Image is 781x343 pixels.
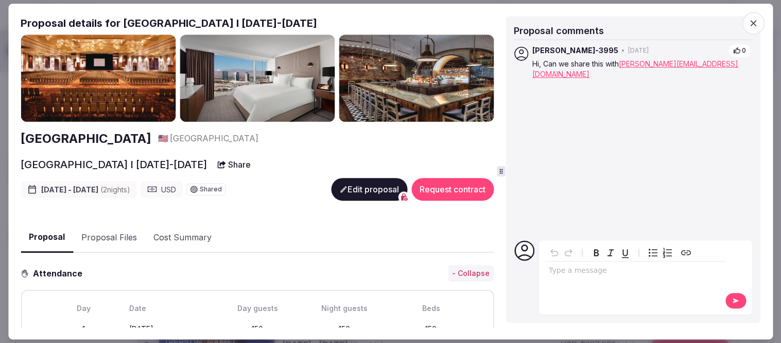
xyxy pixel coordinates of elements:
img: Gallery photo 3 [339,35,494,122]
div: [DATE] [129,324,212,334]
p: Hi, Can we share this with [532,59,750,79]
div: toggle group [646,246,674,260]
button: Share [211,156,257,174]
button: Edit proposal [331,178,407,201]
div: 150 [216,324,299,334]
div: Date [129,303,212,314]
button: Create link [679,246,693,260]
span: [PERSON_NAME]-3995 [532,45,618,56]
button: Italic [603,246,618,260]
button: 🇺🇸 [158,133,168,144]
div: 150 [303,324,386,334]
h3: Attendance [29,267,91,280]
div: Beds [389,303,472,314]
button: Proposal Files [73,223,145,253]
div: editable markdown [545,262,725,282]
div: Night guests [303,303,386,314]
img: Gallery photo 1 [21,35,176,122]
a: [PERSON_NAME][EMAIL_ADDRESS][DOMAIN_NAME] [532,60,738,79]
span: ( 2 night s ) [100,185,130,194]
div: USD [141,182,182,198]
button: Request contract [411,178,494,201]
a: [GEOGRAPHIC_DATA] [21,130,151,148]
button: Bold [589,246,603,260]
div: 1 [42,324,125,334]
span: 0 [742,46,746,55]
h2: Proposal details for [GEOGRAPHIC_DATA] I [DATE]-[DATE] [21,16,494,30]
h2: [GEOGRAPHIC_DATA] I [DATE]-[DATE] [21,158,207,172]
button: Bulleted list [646,246,660,260]
button: Underline [618,246,632,260]
button: - Collapse [448,266,494,282]
div: 150 [389,324,472,334]
span: Proposal comments [514,25,604,36]
img: Gallery photo 2 [180,35,335,122]
span: • [621,46,625,55]
button: Numbered list [660,246,674,260]
span: [DATE] [628,46,649,55]
button: Cost Summary [145,223,220,253]
span: Shared [200,187,222,193]
div: Day [42,303,125,314]
span: [DATE] - [DATE] [41,185,130,195]
button: Proposal [21,223,73,253]
div: Day guests [216,303,299,314]
button: 0 [728,44,750,57]
span: [GEOGRAPHIC_DATA] [170,133,258,144]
